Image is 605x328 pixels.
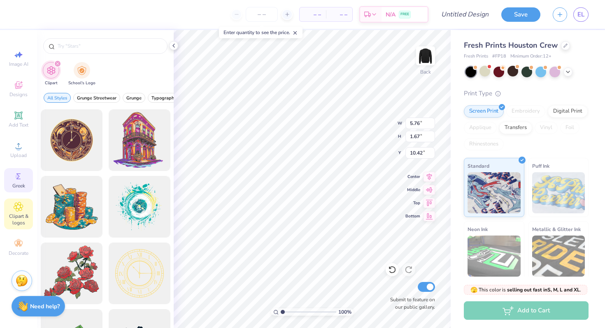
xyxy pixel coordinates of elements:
div: Foil [560,122,579,134]
span: Designs [9,91,28,98]
span: All Styles [47,95,67,101]
img: School's Logo Image [77,66,86,75]
span: Decorate [9,250,28,256]
span: Top [405,200,420,206]
div: Rhinestones [464,138,504,150]
strong: Need help? [30,303,60,310]
input: Try "Stars" [57,42,162,50]
button: filter button [148,93,180,103]
span: Bottom [405,213,420,219]
span: 100 % [338,308,351,316]
img: Puff Ink [532,172,585,213]
span: # FP18 [492,53,506,60]
span: Greek [12,182,25,189]
div: Applique [464,122,497,134]
strong: selling out fast in S, M, L and XL [507,286,580,293]
div: Screen Print [464,105,504,118]
div: Embroidery [506,105,545,118]
a: EL [573,7,589,22]
button: filter button [123,93,145,103]
span: Center [405,174,420,180]
span: Fresh Prints [464,53,488,60]
span: – – [331,10,347,19]
div: Vinyl [535,122,558,134]
span: EL [577,10,584,19]
span: Puff Ink [532,162,549,170]
span: Image AI [9,61,28,67]
div: Digital Print [548,105,588,118]
span: Grunge [126,95,142,101]
img: Neon Ink [468,236,521,277]
button: filter button [73,93,120,103]
div: filter for School's Logo [68,62,95,86]
div: Back [420,68,431,76]
button: filter button [68,62,95,86]
label: Submit to feature on our public gallery. [386,296,435,311]
span: Add Text [9,122,28,128]
img: Standard [468,172,521,213]
span: Clipart & logos [4,213,33,226]
span: Standard [468,162,489,170]
button: filter button [43,62,59,86]
span: Upload [10,152,27,159]
button: Save [501,7,540,22]
img: Clipart Image [47,66,56,75]
span: Neon Ink [468,225,488,233]
span: Typography [151,95,177,101]
span: This color is . [470,286,581,293]
span: School's Logo [68,80,95,86]
button: filter button [44,93,71,103]
span: Grunge Streetwear [77,95,116,101]
input: – – [246,7,278,22]
div: filter for Clipart [43,62,59,86]
div: Transfers [499,122,532,134]
span: FREE [400,12,409,17]
span: Fresh Prints Houston Crew [464,40,558,50]
input: Untitled Design [435,6,495,23]
span: Clipart [45,80,58,86]
span: Middle [405,187,420,193]
img: Metallic & Glitter Ink [532,236,585,277]
span: – – [305,10,321,19]
div: Enter quantity to see the price. [219,27,302,38]
div: Print Type [464,89,589,98]
span: 🫣 [470,286,477,294]
span: Metallic & Glitter Ink [532,225,581,233]
span: Minimum Order: 12 + [510,53,551,60]
span: N/A [386,10,396,19]
img: Back [417,48,434,64]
